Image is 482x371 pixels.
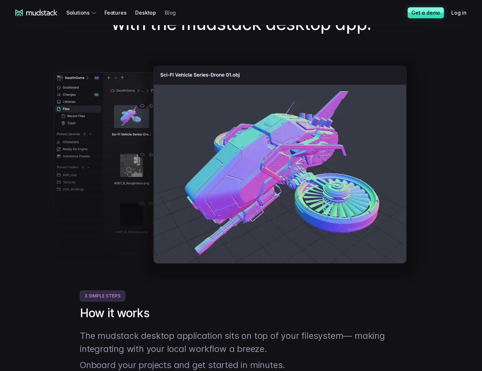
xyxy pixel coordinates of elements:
[122,0,150,7] span: Last name
[15,10,58,16] a: mudstack logo
[2,133,7,138] input: Work with outsourced artists?
[53,49,429,291] img: Screenshot of mudstack desktop app
[8,132,85,139] span: Work with outsourced artists?
[66,6,99,19] div: Solutions
[408,7,444,18] a: Get a demo
[165,6,185,19] a: Blog
[135,6,165,19] a: Desktop
[80,329,402,356] p: The mudstack desktop application sits on top of your filesystem— making integrating with your loc...
[104,6,135,19] a: Features
[122,60,156,67] span: Art team size
[451,6,475,19] a: Log in
[80,291,125,301] span: 3 Simple Steps
[80,306,402,321] h2: How it works
[122,30,142,37] span: Job title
